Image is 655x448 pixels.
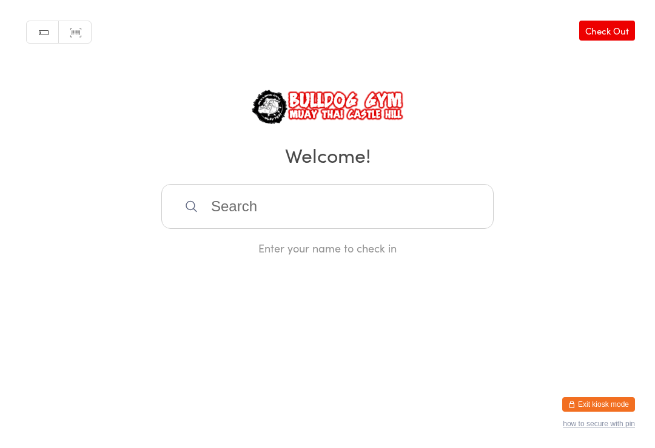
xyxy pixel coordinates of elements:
input: Search [161,184,494,229]
img: Bulldog Gym Castle Hill Pty Ltd [252,90,403,124]
div: Enter your name to check in [161,240,494,255]
button: how to secure with pin [563,420,635,428]
h2: Welcome! [12,141,643,168]
button: Exit kiosk mode [562,397,635,412]
a: Check Out [579,21,635,41]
